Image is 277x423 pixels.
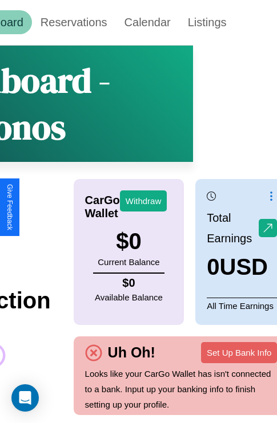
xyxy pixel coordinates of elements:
button: Withdraw [120,190,167,211]
p: Current Balance [98,254,159,270]
h4: $ 0 [95,276,163,290]
h3: $ 0 [98,229,159,254]
div: Give Feedback [6,184,14,230]
h4: Uh Oh! [102,344,161,361]
a: Listings [179,10,235,34]
p: All Time Earnings [207,298,277,314]
p: Available Balance [95,290,163,305]
h3: 0 USD [207,254,277,280]
a: Calendar [116,10,179,34]
p: Total Earnings [207,208,259,249]
button: Set Up Bank Info [201,342,277,363]
div: Open Intercom Messenger [11,384,39,412]
h4: CarGo Wallet [85,194,120,220]
a: Reservations [32,10,116,34]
